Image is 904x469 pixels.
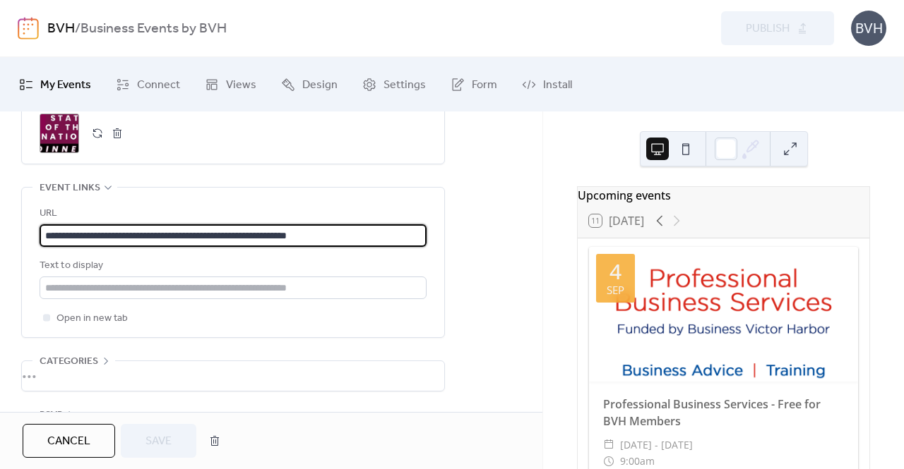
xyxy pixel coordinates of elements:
[383,74,426,96] span: Settings
[603,437,614,453] div: ​
[543,74,572,96] span: Install
[40,257,424,274] div: Text to display
[609,261,621,282] div: 4
[22,361,444,391] div: •••
[40,407,63,424] span: RSVP
[8,63,102,106] a: My Events
[18,17,39,39] img: logo
[607,285,624,296] div: Sep
[440,63,508,106] a: Form
[40,205,424,222] div: URL
[352,63,436,106] a: Settings
[47,16,75,42] a: BVH
[603,396,821,429] a: Professional Business Services - Free for BVH Members
[578,187,869,204] div: Upcoming events
[302,74,338,96] span: Design
[137,74,180,96] span: Connect
[620,437,693,453] span: [DATE] - [DATE]
[40,353,98,370] span: Categories
[226,74,256,96] span: Views
[511,63,583,106] a: Install
[23,424,115,458] button: Cancel
[40,180,100,197] span: Event links
[472,74,497,96] span: Form
[270,63,348,106] a: Design
[40,74,91,96] span: My Events
[851,11,886,46] div: BVH
[56,310,128,327] span: Open in new tab
[105,63,191,106] a: Connect
[40,114,79,153] div: ;
[194,63,267,106] a: Views
[47,433,90,450] span: Cancel
[81,16,227,42] b: Business Events by BVH
[75,16,81,42] b: /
